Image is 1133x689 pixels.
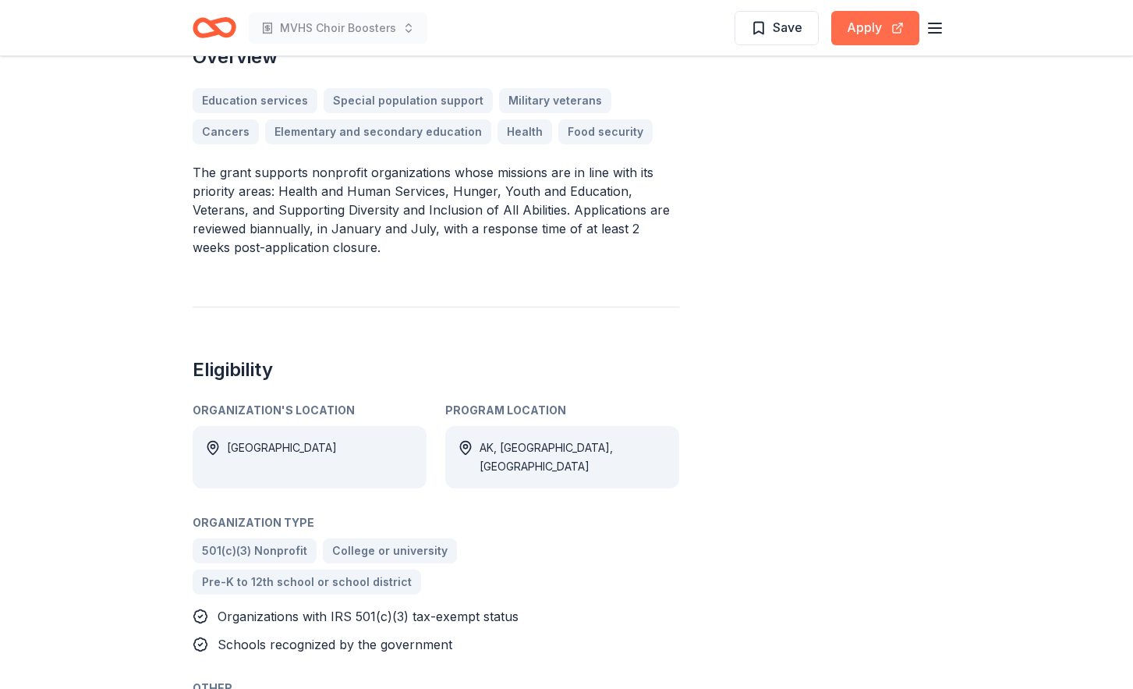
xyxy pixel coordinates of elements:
div: Program Location [445,401,679,420]
div: Organization's Location [193,401,427,420]
button: Save [735,11,819,45]
span: Organizations with IRS 501(c)(3) tax-exempt status [218,609,519,624]
span: Schools recognized by the government [218,637,452,652]
span: Save [773,17,802,37]
div: Organization Type [193,513,679,532]
a: Home [193,9,236,46]
a: 501(c)(3) Nonprofit [193,538,317,563]
span: College or university [332,542,448,560]
span: MVHS Choir Boosters [280,19,396,37]
button: MVHS Choir Boosters [249,12,427,44]
button: Apply [831,11,919,45]
a: College or university [323,538,457,563]
h2: Eligibility [193,357,679,382]
span: Pre-K to 12th school or school district [202,573,412,591]
h2: Overview [193,44,679,69]
div: [GEOGRAPHIC_DATA] [227,439,337,476]
div: AK, [GEOGRAPHIC_DATA], [GEOGRAPHIC_DATA] [480,439,667,476]
p: The grant supports nonprofit organizations whose missions are in line with its priority areas: He... [193,163,679,257]
a: Pre-K to 12th school or school district [193,570,421,595]
span: 501(c)(3) Nonprofit [202,542,307,560]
